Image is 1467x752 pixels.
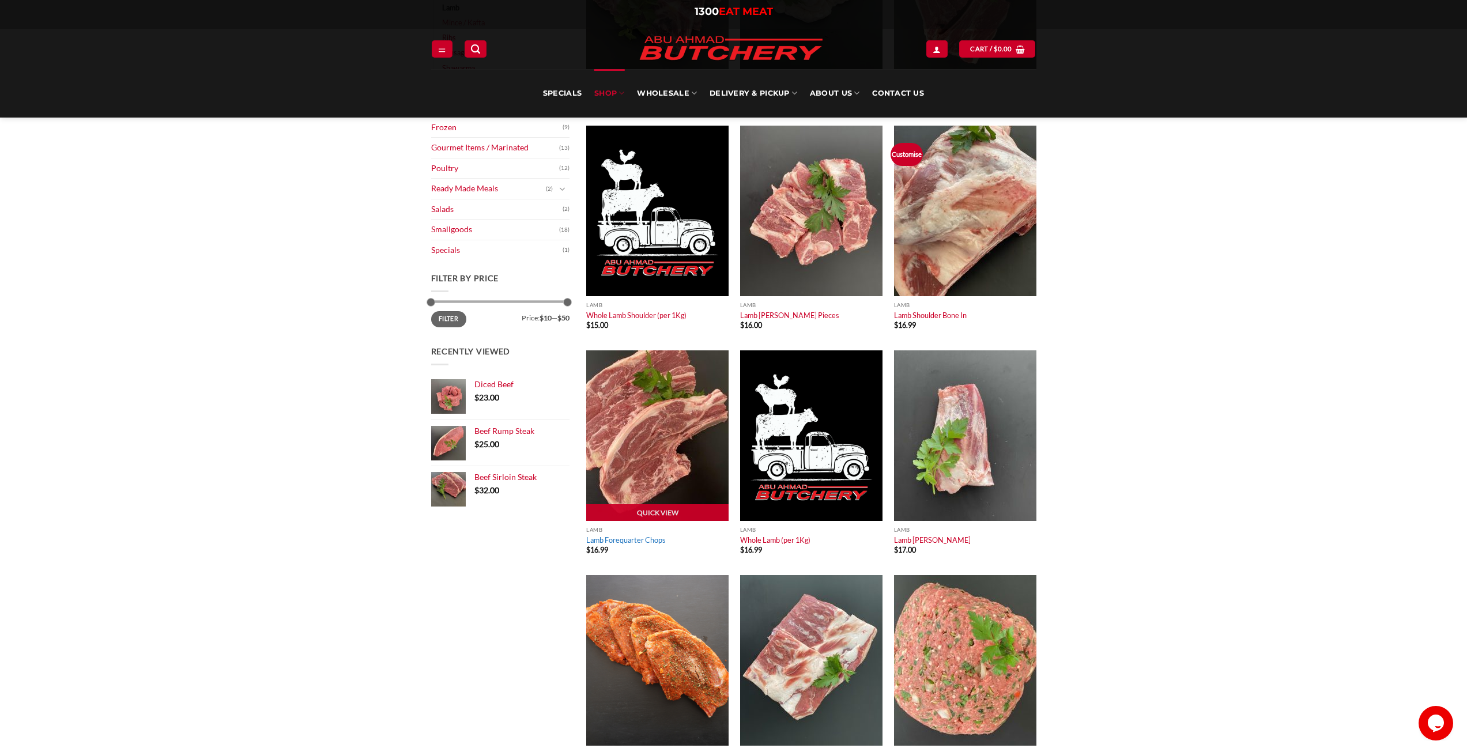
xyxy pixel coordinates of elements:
span: $ [586,545,590,554]
span: $ [474,439,479,449]
img: breast-of-lamb [740,575,883,746]
img: Abu Ahmad Butchery [630,29,832,69]
span: $ [894,320,898,330]
bdi: 16.00 [740,320,762,330]
a: Frozen [431,118,563,138]
a: Lamb Shoulder Bone In [894,311,967,320]
bdi: 16.99 [894,320,916,330]
span: $ [586,320,590,330]
bdi: 23.00 [474,392,499,402]
a: View cart [959,40,1035,57]
p: Lamb [740,302,883,308]
bdi: 16.99 [586,545,608,554]
span: EAT MEAT [719,5,773,18]
a: Whole Lamb (per 1Kg) [740,535,810,545]
a: Whole Lamb Shoulder (per 1Kg) [586,311,687,320]
a: Menu [432,40,452,57]
a: Lamb Forequarter Chops [586,535,666,545]
img: Whole Lamb (per 1Kg) [740,350,883,521]
bdi: 0.00 [994,45,1012,52]
a: Smallgoods [431,220,559,240]
a: SHOP [594,69,624,118]
span: Diced Beef [474,379,514,389]
span: (13) [559,139,570,157]
p: Lamb [894,302,1036,308]
p: Lamb [586,527,729,533]
a: Beef Rump Steak [474,426,570,436]
bdi: 25.00 [474,439,499,449]
a: Login [926,40,947,57]
a: Specials [431,240,563,260]
iframe: chat widget [1419,706,1455,740]
span: (1) [563,241,570,259]
span: Recently Viewed [431,346,511,356]
bdi: 16.99 [740,545,762,554]
a: Quick View [586,504,729,522]
span: $ [894,545,898,554]
span: $ [740,545,744,554]
span: $ [474,392,479,402]
a: Delivery & Pickup [710,69,797,118]
span: $50 [557,313,570,322]
a: Search [465,40,487,57]
img: Lamb Curry Pieces [740,126,883,296]
a: Lamb [PERSON_NAME] Pieces [740,311,839,320]
span: $ [740,320,744,330]
span: Beef Sirloin Steak [474,472,537,482]
img: Lamb Shoulder Bone In [894,126,1036,296]
bdi: 15.00 [586,320,608,330]
a: Ready Made Meals [431,179,546,199]
span: Filter by price [431,273,499,283]
span: Beef Rump Steak [474,426,534,436]
img: Whole Lamb Shoulder (per 1Kg) [586,126,729,296]
a: Specials [543,69,582,118]
span: (9) [563,119,570,136]
a: About Us [810,69,859,118]
p: Lamb [586,302,729,308]
div: Price: — [431,311,570,322]
span: (2) [563,201,570,218]
span: (12) [559,160,570,177]
button: Toggle [556,183,570,195]
a: Wholesale [637,69,697,118]
bdi: 17.00 [894,545,916,554]
span: (2) [546,180,553,198]
p: Lamb [894,527,1036,533]
a: Gourmet Items / Marinated [431,138,559,158]
span: $10 [540,313,552,322]
a: Lamb [PERSON_NAME] [894,535,971,545]
a: Poultry [431,158,559,179]
span: (18) [559,221,570,239]
a: Beef Sirloin Steak [474,472,570,482]
img: Lamb Kafta [894,575,1036,746]
bdi: 32.00 [474,485,499,495]
span: $ [994,44,998,54]
a: 1300EAT MEAT [695,5,773,18]
a: Contact Us [872,69,924,118]
p: Lamb [740,527,883,533]
a: Diced Beef [474,379,570,390]
img: Lamb_forequarter_Chops (per 1Kg) [586,350,729,521]
span: Cart / [970,44,1012,54]
img: Lamb Shanks [894,350,1036,521]
a: Salads [431,199,563,220]
span: $ [474,485,479,495]
img: Lamb Souvlaki Chops [586,575,729,746]
span: 1300 [695,5,719,18]
button: Filter [431,311,466,327]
